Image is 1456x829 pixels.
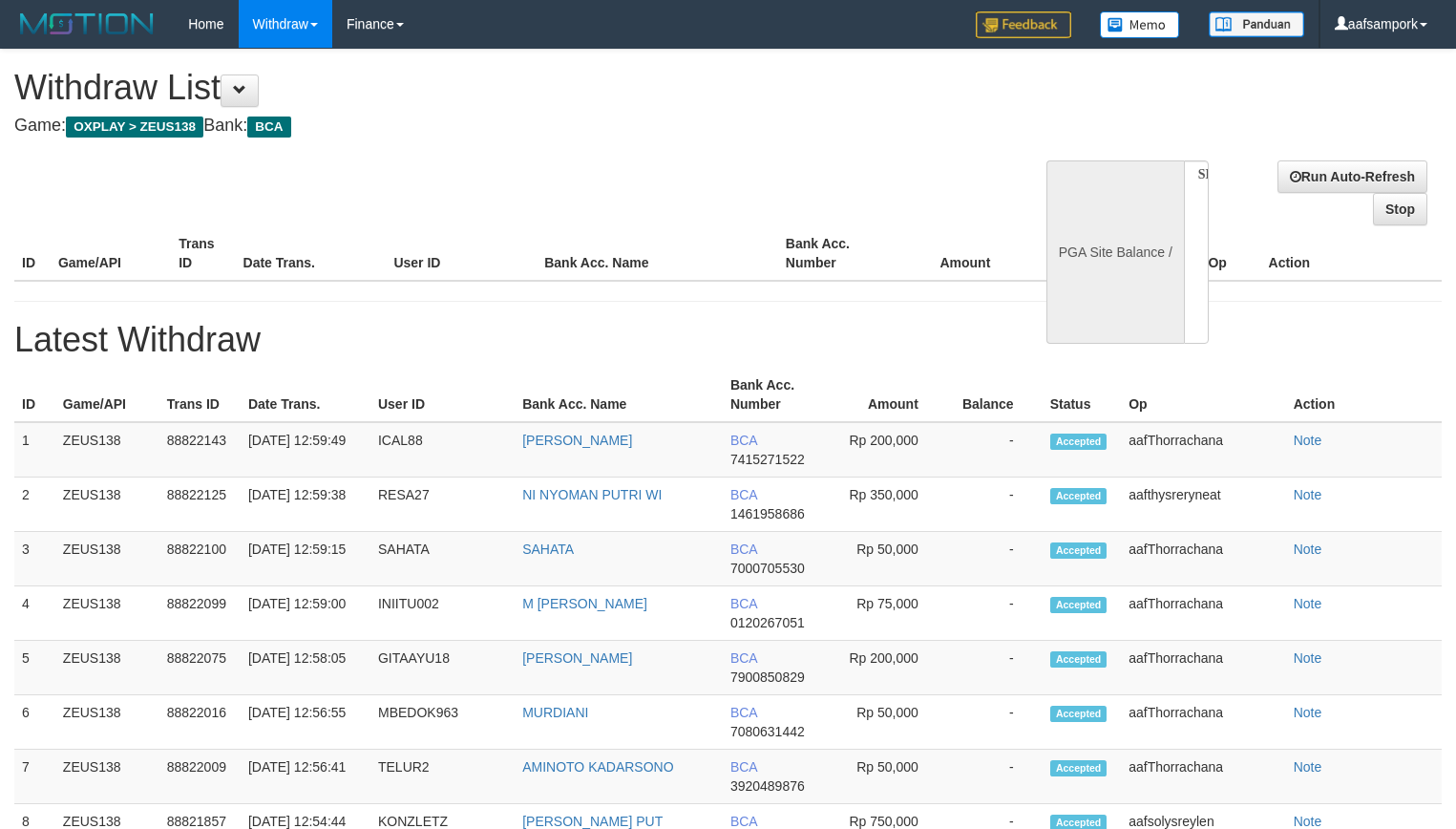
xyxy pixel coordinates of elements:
[730,759,757,775] span: BCA
[1043,368,1122,422] th: Status
[1046,160,1184,344] div: PGA Site Balance /
[370,478,515,532] td: RESA27
[1050,651,1108,668] span: Accepted
[14,422,55,478] td: 1
[730,650,757,666] span: BCA
[522,433,632,448] a: [PERSON_NAME]
[14,10,159,38] img: MOTION_logo.png
[1050,542,1108,559] span: Accepted
[1294,814,1322,829] a: Note
[247,117,290,138] span: BCA
[730,724,805,739] span: 7080631442
[898,226,1019,281] th: Amount
[1050,488,1108,504] span: Accepted
[159,368,241,422] th: Trans ID
[55,750,159,804] td: ZEUS138
[1050,706,1108,722] span: Accepted
[159,750,241,804] td: 88822009
[236,226,387,281] th: Date Trans.
[1121,368,1285,422] th: Op
[1200,226,1260,281] th: Op
[730,814,757,829] span: BCA
[947,641,1043,695] td: -
[947,532,1043,586] td: -
[14,117,952,136] h4: Game: Bank:
[1294,759,1322,775] a: Note
[730,506,805,521] span: 1461958686
[827,641,947,695] td: Rp 200,000
[386,226,537,281] th: User ID
[778,226,898,281] th: Bank Acc. Number
[827,586,947,641] td: Rp 75,000
[55,641,159,695] td: ZEUS138
[1286,368,1442,422] th: Action
[370,695,515,750] td: MBEDOK963
[947,422,1043,478] td: -
[14,695,55,750] td: 6
[14,750,55,804] td: 7
[1121,750,1285,804] td: aafThorrachana
[730,705,757,720] span: BCA
[1294,433,1322,448] a: Note
[55,368,159,422] th: Game/API
[827,368,947,422] th: Amount
[1294,596,1322,611] a: Note
[522,487,662,502] a: NI NYOMAN PUTRI WI
[522,814,663,829] a: [PERSON_NAME] PUT
[976,11,1071,38] img: Feedback.jpg
[1294,542,1322,557] a: Note
[1373,193,1427,225] a: Stop
[947,368,1043,422] th: Balance
[730,615,805,630] span: 0120267051
[14,69,952,107] h1: Withdraw List
[1294,487,1322,502] a: Note
[827,478,947,532] td: Rp 350,000
[1277,160,1427,193] a: Run Auto-Refresh
[522,705,588,720] a: MURDIANI
[51,226,171,281] th: Game/API
[66,117,203,138] span: OXPLAY > ZEUS138
[55,586,159,641] td: ZEUS138
[159,478,241,532] td: 88822125
[1050,760,1108,776] span: Accepted
[1209,11,1304,37] img: panduan.png
[730,452,805,467] span: 7415271522
[241,422,370,478] td: [DATE] 12:59:49
[537,226,778,281] th: Bank Acc. Name
[159,532,241,586] td: 88822100
[14,226,51,281] th: ID
[241,695,370,750] td: [DATE] 12:56:55
[730,778,805,794] span: 3920489876
[947,586,1043,641] td: -
[1121,422,1285,478] td: aafThorrachana
[14,478,55,532] td: 2
[1050,597,1108,613] span: Accepted
[730,433,757,448] span: BCA
[1121,586,1285,641] td: aafThorrachana
[14,368,55,422] th: ID
[1050,434,1108,450] span: Accepted
[947,478,1043,532] td: -
[370,586,515,641] td: INIITU002
[55,478,159,532] td: ZEUS138
[370,422,515,478] td: ICAL88
[730,487,757,502] span: BCA
[241,532,370,586] td: [DATE] 12:59:15
[522,596,647,611] a: M [PERSON_NAME]
[730,670,805,685] span: 7900850829
[55,532,159,586] td: ZEUS138
[241,586,370,641] td: [DATE] 12:59:00
[241,368,370,422] th: Date Trans.
[14,532,55,586] td: 3
[55,422,159,478] td: ZEUS138
[1121,641,1285,695] td: aafThorrachana
[370,532,515,586] td: SAHATA
[1261,226,1442,281] th: Action
[370,641,515,695] td: GITAAYU18
[14,641,55,695] td: 5
[827,695,947,750] td: Rp 50,000
[827,422,947,478] td: Rp 200,000
[241,478,370,532] td: [DATE] 12:59:38
[55,695,159,750] td: ZEUS138
[522,542,574,557] a: SAHATA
